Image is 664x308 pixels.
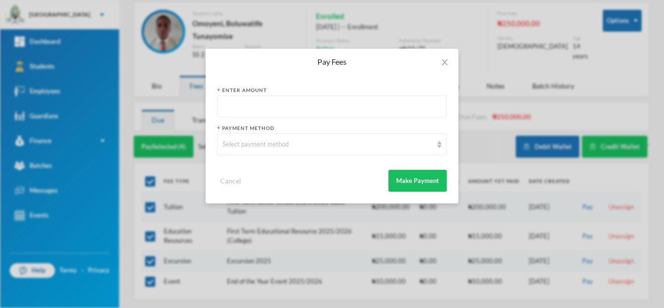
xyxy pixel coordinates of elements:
div: Enter Amount [217,87,447,94]
button: Make Payment [388,170,447,192]
div: Pay Fees [217,56,447,67]
button: Cancel [217,175,244,186]
div: Select payment method [223,140,433,149]
button: Close [431,49,458,76]
i: icon: close [441,58,449,66]
div: Payment Method [217,125,447,132]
